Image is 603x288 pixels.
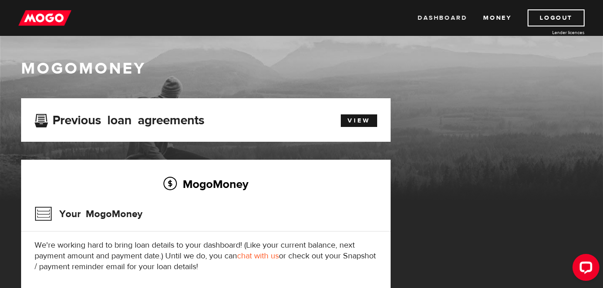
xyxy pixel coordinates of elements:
[528,9,585,26] a: Logout
[237,251,279,261] a: chat with us
[341,114,377,127] a: View
[21,59,582,78] h1: MogoMoney
[483,9,511,26] a: Money
[517,29,585,36] a: Lender licences
[35,240,377,272] p: We're working hard to bring loan details to your dashboard! (Like your current balance, next paym...
[418,9,467,26] a: Dashboard
[35,175,377,193] h2: MogoMoney
[18,9,71,26] img: mogo_logo-11ee424be714fa7cbb0f0f49df9e16ec.png
[35,202,142,226] h3: Your MogoMoney
[565,250,603,288] iframe: LiveChat chat widget
[35,113,204,125] h3: Previous loan agreements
